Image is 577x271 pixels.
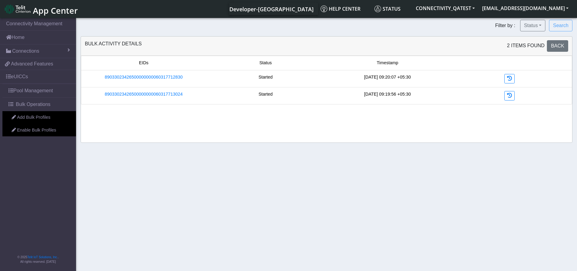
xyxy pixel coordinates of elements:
button: [EMAIL_ADDRESS][DOMAIN_NAME] [478,3,572,14]
a: Your current platform instance [229,3,313,15]
a: App Center [5,2,77,16]
a: Back [547,40,568,52]
a: Bulk Operations [2,98,76,111]
button: Search [549,20,572,31]
span: Back [551,43,564,48]
div: Started [205,91,327,100]
div: Status [205,60,327,66]
a: Add Bulk Profiles [2,111,76,124]
span: Status [374,5,401,12]
div: [DATE] 09:20:07 +05:30 [327,74,449,83]
a: 89033023426500000000060317713024 [105,91,182,98]
span: Help center [321,5,360,12]
a: 89033023426500000000060317712830 [105,74,182,81]
img: logo-telit-cinterion-gw-new.png [5,4,30,14]
div: Bulk Activity Details [85,40,142,52]
span: Developer-[GEOGRAPHIC_DATA] [229,5,314,13]
div: Started [205,74,327,83]
a: Status [372,3,412,15]
span: 2 Items found [507,43,545,48]
a: Help center [318,3,372,15]
span: Filter by : [495,23,515,28]
span: App Center [33,5,78,16]
span: Connections [12,48,39,55]
button: Status [520,20,545,31]
div: [DATE] 09:19:56 +05:30 [327,91,449,100]
button: CONNECTIVITY_QATEST [412,3,478,14]
div: EIDs [83,60,205,66]
a: Enable Bulk Profiles [2,124,76,137]
span: Bulk Operations [16,101,50,108]
span: Advanced Features [11,60,53,68]
a: Pool Management [2,84,76,97]
img: knowledge.svg [321,5,327,12]
a: Telit IoT Solutions, Inc. [27,255,58,259]
div: Timestamp [327,60,449,66]
img: status.svg [374,5,381,12]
